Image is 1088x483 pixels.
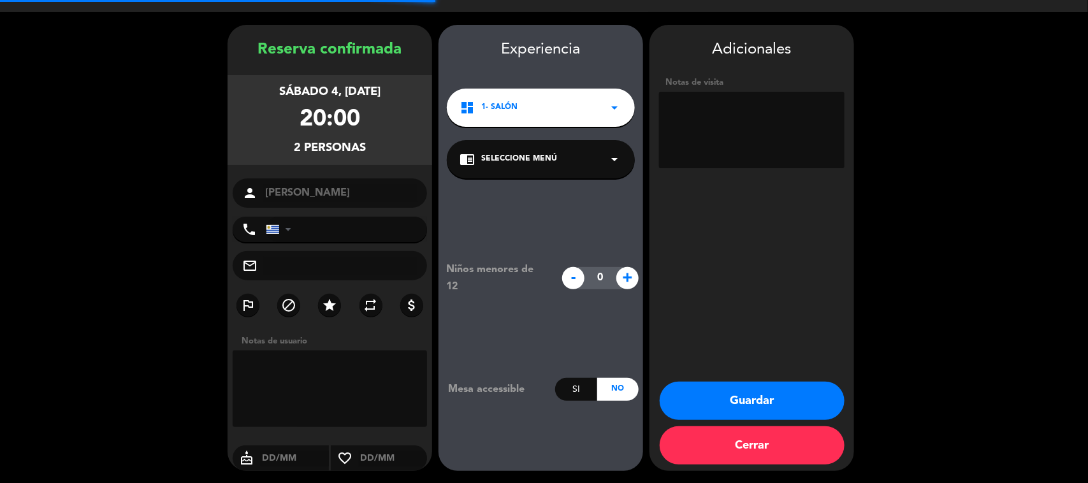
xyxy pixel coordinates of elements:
[460,152,475,167] i: chrome_reader_mode
[437,261,556,294] div: Niños menores de 12
[261,451,329,466] input: DD/MM
[233,451,261,466] i: cake
[300,101,360,139] div: 20:00
[460,100,475,115] i: dashboard
[481,101,518,114] span: 1- SALÓN
[439,38,643,62] div: Experiencia
[616,267,639,289] span: +
[607,100,622,115] i: arrow_drop_down
[439,381,555,398] div: Mesa accessible
[555,378,597,401] div: Si
[294,139,366,157] div: 2 personas
[279,83,381,101] div: sábado 4, [DATE]
[404,298,419,313] i: attach_money
[228,38,432,62] div: Reserva confirmada
[363,298,379,313] i: repeat
[240,298,256,313] i: outlined_flag
[562,267,584,289] span: -
[281,298,296,313] i: block
[659,38,845,62] div: Adicionales
[660,382,845,420] button: Guardar
[235,335,432,348] div: Notas de usuario
[660,426,845,465] button: Cerrar
[481,153,557,166] span: Seleccione Menú
[242,185,257,201] i: person
[597,378,639,401] div: No
[331,451,359,466] i: favorite_border
[607,152,622,167] i: arrow_drop_down
[359,451,427,466] input: DD/MM
[659,76,845,89] div: Notas de visita
[242,222,257,237] i: phone
[322,298,337,313] i: star
[266,217,296,242] div: Uruguay: +598
[242,258,257,273] i: mail_outline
